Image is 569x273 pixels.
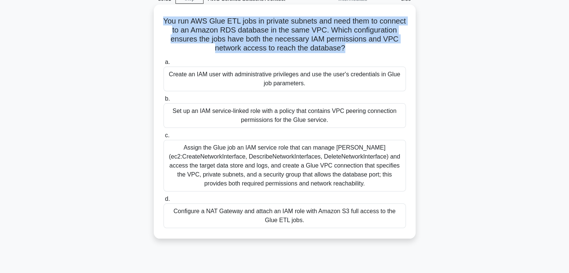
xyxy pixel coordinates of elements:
[165,132,169,138] span: c.
[163,203,406,228] div: Configure a NAT Gateway and attach an IAM role with Amazon S3 full access to the Glue ETL jobs.
[163,67,406,91] div: Create an IAM user with administrative privileges and use the user's credentials in Glue job para...
[163,103,406,128] div: Set up an IAM service-linked role with a policy that contains VPC peering connection permissions ...
[165,95,170,102] span: b.
[165,196,170,202] span: d.
[163,140,406,191] div: Assign the Glue job an IAM service role that can manage [PERSON_NAME] (ec2:CreateNetworkInterface...
[165,59,170,65] span: a.
[163,16,407,53] h5: You run AWS Glue ETL jobs in private subnets and need them to connect to an Amazon RDS database i...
